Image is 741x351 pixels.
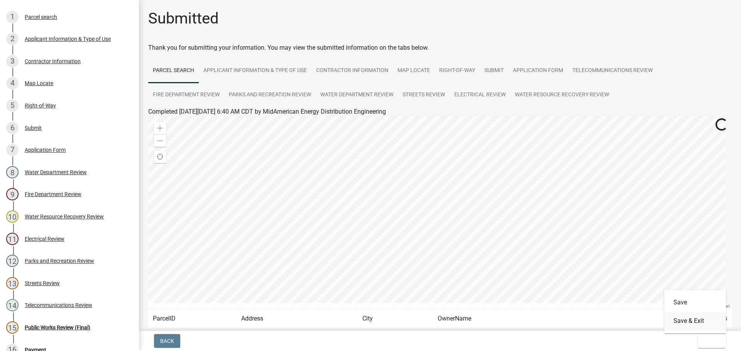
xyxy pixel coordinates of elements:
[568,59,657,83] a: Telecommunications Review
[6,122,19,134] div: 6
[25,258,94,264] div: Parks and Recreation Review
[6,233,19,245] div: 11
[25,280,60,286] div: Streets Review
[393,59,435,83] a: Map Locate
[148,108,386,115] span: Completed [DATE][DATE] 6:40 AM CDT by MidAmerican Energy Distribution Engineering
[148,43,732,52] div: Thank you for submitting your information. You may view the submitted information on the tabs below.
[6,144,19,156] div: 7
[224,83,316,107] a: Parks and Recreation Review
[508,59,568,83] a: Application Form
[148,9,219,28] h1: Submitted
[25,302,92,308] div: Telecommunications Review
[25,214,104,219] div: Water Resource Recovery Review
[6,166,19,178] div: 8
[154,134,166,147] div: Zoom out
[311,59,393,83] a: Contractor Information
[6,11,19,23] div: 1
[25,59,81,64] div: Contractor Information
[480,59,508,83] a: Submit
[398,83,450,107] a: Streets Review
[25,36,111,42] div: Applicant Information & Type of Use
[6,55,19,67] div: 3
[199,59,311,83] a: Applicant Information & Type of Use
[722,303,730,309] a: Esri
[154,151,166,163] div: Find my location
[25,125,42,131] div: Submit
[148,83,224,107] a: Fire Department Review
[6,99,19,112] div: 5
[25,325,90,330] div: Public Works Review (Final)
[664,293,726,312] button: Save
[148,59,199,83] a: Parcel search
[237,309,357,328] td: Address
[664,312,726,330] button: Save & Exit
[154,334,180,348] button: Back
[6,77,19,89] div: 4
[25,236,64,242] div: Electrical Review
[316,83,398,107] a: Water Department Review
[25,147,66,153] div: Application Form
[6,255,19,267] div: 12
[6,33,19,45] div: 2
[25,191,81,197] div: Fire Department Review
[6,299,19,311] div: 14
[664,290,726,333] div: Exit
[704,338,715,344] span: Exit
[450,83,510,107] a: Electrical Review
[25,81,53,86] div: Map Locate
[25,103,56,108] div: Right-of-Way
[25,170,87,175] div: Water Department Review
[6,321,19,334] div: 15
[435,59,480,83] a: Right-of-Way
[433,309,685,328] td: OwnerName
[160,338,174,344] span: Back
[148,309,237,328] td: ParcelID
[6,277,19,289] div: 13
[6,210,19,223] div: 10
[6,188,19,200] div: 9
[698,334,726,348] button: Exit
[358,309,433,328] td: City
[510,83,614,107] a: Water Resource Recovery Review
[25,14,57,20] div: Parcel search
[154,122,166,134] div: Zoom in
